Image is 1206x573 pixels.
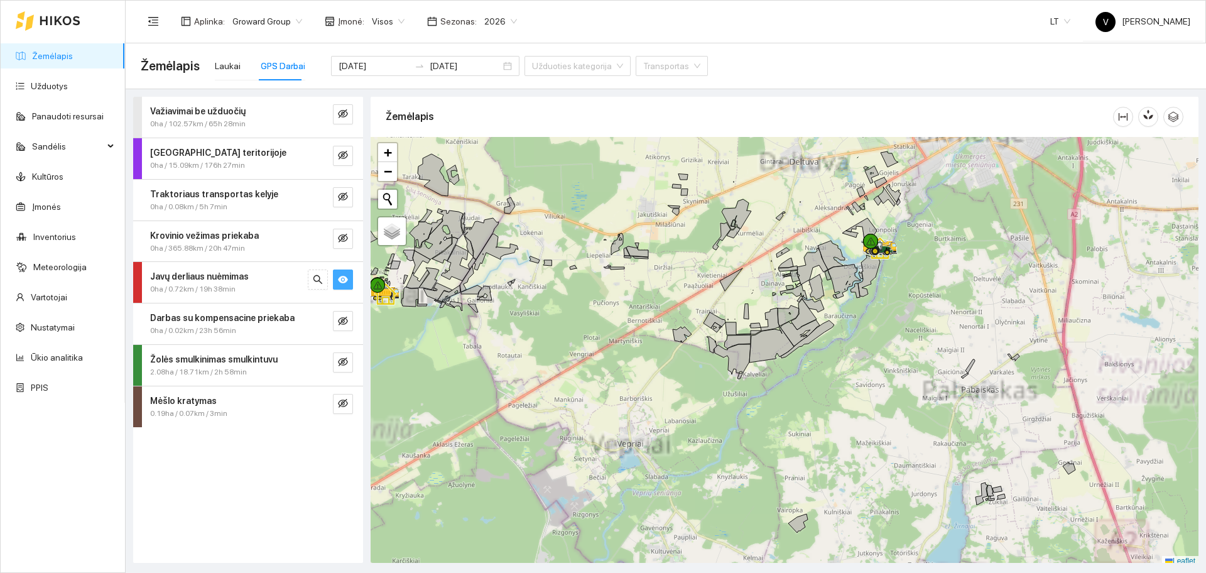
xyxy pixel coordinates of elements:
span: LT [1050,12,1070,31]
button: menu-fold [141,9,166,34]
span: search [313,275,323,286]
span: layout [181,16,191,26]
span: 0ha / 0.72km / 19h 38min [150,283,236,295]
span: Žemėlapis [141,56,200,76]
span: Sandėlis [32,134,104,159]
span: + [384,145,392,160]
strong: Mėšlo kratymas [150,396,217,406]
span: eye-invisible [338,192,348,204]
span: − [384,163,392,179]
strong: Važiavimai be užduočių [150,106,246,116]
a: Žemėlapis [32,51,73,61]
a: Zoom out [378,162,397,181]
a: Užduotys [31,81,68,91]
strong: [GEOGRAPHIC_DATA] teritorijoje [150,148,286,158]
strong: Darbas su kompensacine priekaba [150,313,295,323]
span: Visos [372,12,405,31]
span: column-width [1114,112,1133,122]
strong: Krovinio vežimas priekaba [150,231,259,241]
span: [PERSON_NAME] [1095,16,1190,26]
button: search [308,270,328,290]
button: eye [333,270,353,290]
span: eye-invisible [338,109,348,121]
button: eye-invisible [333,104,353,124]
span: 2026 [484,12,517,31]
span: Groward Group [232,12,302,31]
a: Vartotojai [31,292,67,302]
div: GPS Darbai [261,59,305,73]
span: eye-invisible [338,150,348,162]
a: Ūkio analitika [31,352,83,363]
a: Nustatymai [31,322,75,332]
button: Initiate a new search [378,190,397,209]
span: Įmonė : [338,14,364,28]
span: swap-right [415,61,425,71]
span: 2.08ha / 18.71km / 2h 58min [150,366,247,378]
a: Inventorius [33,232,76,242]
span: eye [338,275,348,286]
div: Javų derliaus nuėmimas0ha / 0.72km / 19h 38minsearcheye [133,262,363,303]
strong: Traktoriaus transportas kelyje [150,189,278,199]
div: Laukai [215,59,241,73]
span: shop [325,16,335,26]
span: eye-invisible [338,233,348,245]
span: V [1103,12,1109,32]
a: PPIS [31,383,48,393]
div: [GEOGRAPHIC_DATA] teritorijoje0ha / 15.09km / 176h 27mineye-invisible [133,138,363,179]
strong: Javų derliaus nuėmimas [150,271,249,281]
span: 0ha / 102.57km / 65h 28min [150,118,246,130]
div: Žolės smulkinimas smulkintuvu2.08ha / 18.71km / 2h 58mineye-invisible [133,345,363,386]
span: eye-invisible [338,398,348,410]
button: eye-invisible [333,311,353,331]
button: eye-invisible [333,352,353,373]
strong: Žolės smulkinimas smulkintuvu [150,354,278,364]
span: 0ha / 0.02km / 23h 56min [150,325,236,337]
span: eye-invisible [338,316,348,328]
a: Įmonės [32,202,61,212]
span: Aplinka : [194,14,225,28]
div: Darbas su kompensacine priekaba0ha / 0.02km / 23h 56mineye-invisible [133,303,363,344]
span: calendar [427,16,437,26]
button: column-width [1113,107,1133,127]
a: Kultūros [32,172,63,182]
span: menu-fold [148,16,159,27]
a: Zoom in [378,143,397,162]
span: to [415,61,425,71]
button: eye-invisible [333,229,353,249]
div: Mėšlo kratymas0.19ha / 0.07km / 3mineye-invisible [133,386,363,427]
button: eye-invisible [333,187,353,207]
div: Traktoriaus transportas kelyje0ha / 0.08km / 5h 7mineye-invisible [133,180,363,221]
span: 0ha / 365.88km / 20h 47min [150,243,245,254]
a: Layers [378,217,406,245]
span: 0.19ha / 0.07km / 3min [150,408,227,420]
a: Leaflet [1165,557,1195,565]
div: Važiavimai be užduočių0ha / 102.57km / 65h 28mineye-invisible [133,97,363,138]
button: eye-invisible [333,394,353,414]
button: eye-invisible [333,146,353,166]
div: Krovinio vežimas priekaba0ha / 365.88km / 20h 47mineye-invisible [133,221,363,262]
span: eye-invisible [338,357,348,369]
div: Žemėlapis [386,99,1113,134]
span: 0ha / 0.08km / 5h 7min [150,201,227,213]
a: Meteorologija [33,262,87,272]
span: Sezonas : [440,14,477,28]
a: Panaudoti resursai [32,111,104,121]
input: Pabaigos data [430,59,501,73]
span: 0ha / 15.09km / 176h 27min [150,160,245,172]
input: Pradžios data [339,59,410,73]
